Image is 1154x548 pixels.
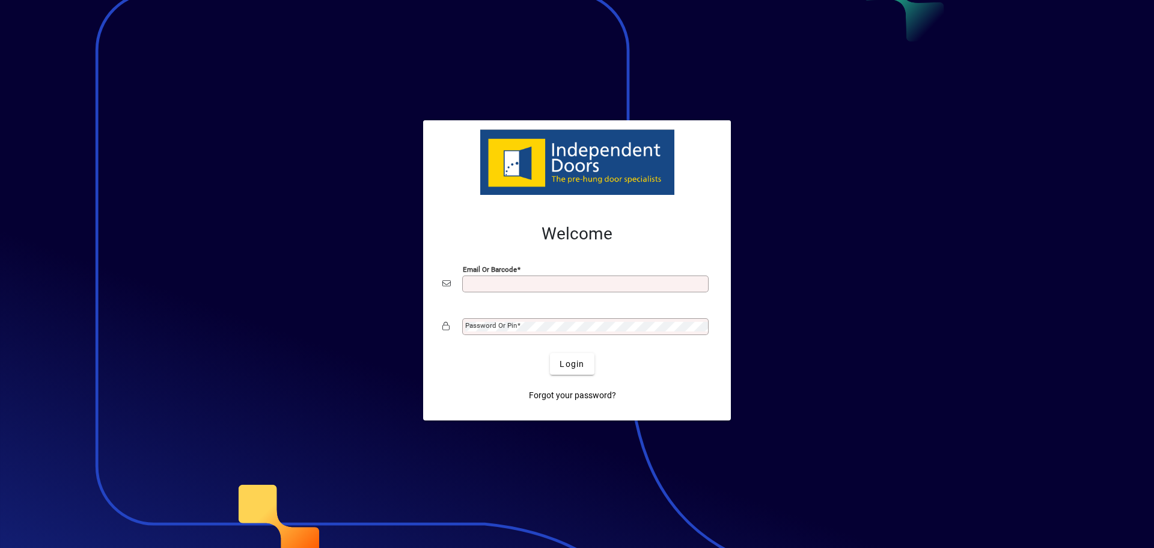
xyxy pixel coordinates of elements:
mat-label: Email or Barcode [463,265,517,274]
h2: Welcome [442,224,712,244]
button: Login [550,353,594,375]
span: Login [560,358,584,371]
a: Forgot your password? [524,384,621,406]
mat-label: Password or Pin [465,321,517,330]
span: Forgot your password? [529,389,616,402]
